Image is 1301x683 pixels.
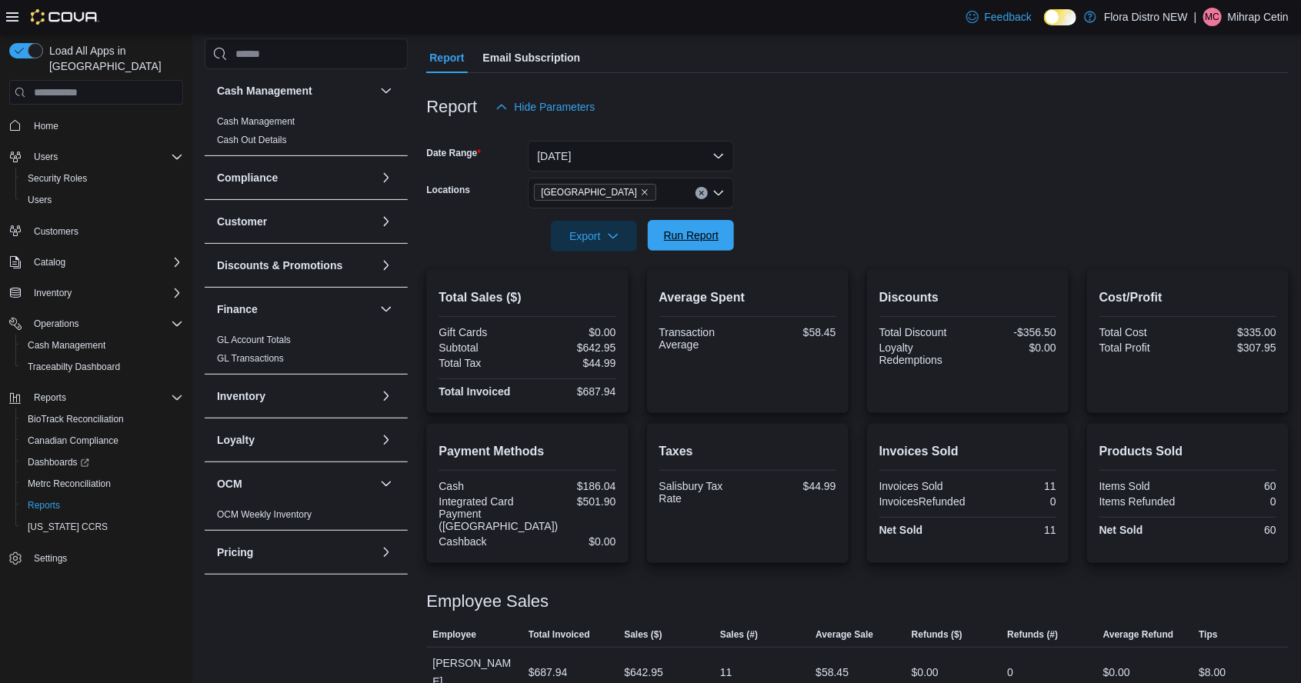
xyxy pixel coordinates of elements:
h2: Taxes [659,442,836,461]
button: Users [28,148,64,166]
span: Customers [34,225,78,238]
div: Cash Management [205,112,408,155]
span: Reports [22,496,183,515]
h2: Products Sold [1099,442,1276,461]
span: BioTrack Reconciliation [22,410,183,428]
span: Canadian Compliance [22,431,183,450]
span: Traceabilty Dashboard [28,361,120,373]
div: $186.04 [530,480,615,492]
div: InvoicesRefunded [879,495,966,508]
span: Reports [28,388,183,407]
span: Dashboards [28,456,89,468]
div: $0.00 [530,535,615,548]
label: Locations [426,184,470,196]
h3: Employee Sales [426,592,549,611]
h3: Inventory [217,388,265,404]
h2: Cost/Profit [1099,288,1276,307]
div: Transaction Average [659,326,745,351]
button: Pricing [217,545,374,560]
label: Date Range [426,147,481,159]
span: GL Transactions [217,352,284,365]
button: OCM [217,476,374,491]
button: Clear input [696,187,708,199]
div: 0 [1191,495,1276,508]
div: Items Refunded [1099,495,1185,508]
button: Users [15,189,189,211]
button: Cash Management [377,82,395,100]
div: 0 [1007,663,1013,681]
button: Inventory [28,284,78,302]
h3: Pricing [217,545,253,560]
span: Home [28,115,183,135]
h2: Invoices Sold [879,442,1056,461]
a: Feedback [960,2,1038,32]
span: Refunds (#) [1007,628,1058,641]
span: Employee [432,628,476,641]
div: Integrated Card Payment ([GEOGRAPHIC_DATA]) [439,495,558,532]
div: $307.95 [1191,341,1276,354]
div: Cashback [439,535,524,548]
button: OCM [377,475,395,493]
span: Sales (#) [720,628,758,641]
span: Total Invoiced [529,628,590,641]
span: Operations [28,315,183,333]
button: Discounts & Promotions [377,256,395,275]
span: Canadian Compliance [28,435,118,447]
button: Customers [3,220,189,242]
div: Invoices Sold [879,480,965,492]
button: Open list of options [712,187,725,199]
span: Metrc Reconciliation [22,475,183,493]
div: $58.45 [751,326,836,338]
div: Mihrap Cetin [1203,8,1222,26]
div: $58.45 [816,663,849,681]
strong: Net Sold [1099,524,1143,536]
button: Security Roles [15,168,189,189]
span: Cash Out Details [217,134,287,146]
span: Home [34,120,58,132]
a: OCM Weekly Inventory [217,509,312,520]
h2: Total Sales ($) [439,288,615,307]
span: Reports [34,391,66,404]
div: $687.94 [530,385,615,398]
span: Report [429,42,464,73]
button: Compliance [377,168,395,187]
button: Loyalty [217,432,374,448]
div: $0.00 [971,341,1056,354]
button: Inventory [3,282,189,304]
div: Gift Cards [439,326,524,338]
div: Subtotal [439,341,524,354]
h3: Compliance [217,170,278,185]
span: [GEOGRAPHIC_DATA] [541,185,637,200]
div: $335.00 [1191,326,1276,338]
button: [US_STATE] CCRS [15,516,189,538]
h2: Payment Methods [439,442,615,461]
button: Inventory [377,387,395,405]
a: Dashboards [22,453,95,471]
button: Cash Management [217,83,374,98]
a: GL Account Totals [217,335,291,345]
button: Home [3,114,189,136]
button: Loyalty [377,431,395,449]
span: Catalog [34,256,65,268]
div: Total Tax [439,357,524,369]
span: Security Roles [28,172,87,185]
a: Canadian Compliance [22,431,125,450]
div: $501.90 [564,495,615,508]
button: BioTrack Reconciliation [15,408,189,430]
span: Cash Management [28,339,105,351]
span: Users [28,194,52,206]
a: Dashboards [15,451,189,473]
a: Settings [28,549,73,568]
span: Dark Mode [1044,25,1045,26]
button: Inventory [217,388,374,404]
a: Users [22,191,58,209]
span: Average Sale [816,628,873,641]
a: Cash Management [217,116,295,127]
button: Reports [15,495,189,516]
button: Reports [3,387,189,408]
h3: Discounts & Promotions [217,258,342,273]
div: $44.99 [530,357,615,369]
div: Finance [205,331,408,374]
button: Traceabilty Dashboard [15,356,189,378]
button: Cash Management [15,335,189,356]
